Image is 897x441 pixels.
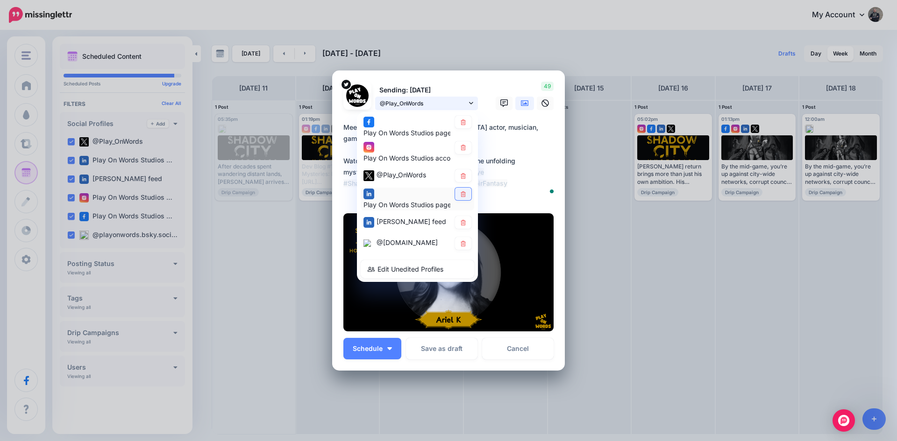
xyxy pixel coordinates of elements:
span: @Play_OnWords [380,98,467,108]
span: [PERSON_NAME] feed [377,217,446,225]
p: Sending: [DATE] [375,85,478,96]
img: twitter-square.png [363,170,374,181]
span: Play On Words Studios page [363,201,451,209]
textarea: To enrich screen reader interactions, please activate Accessibility in Grammarly extension settings [343,122,558,200]
img: linkedin-square.png [363,217,374,228]
span: 49 [541,82,554,91]
span: Play On Words Studios page [363,128,451,136]
a: Cancel [482,338,554,359]
a: Edit Unedited Profiles [361,260,474,278]
span: @[DOMAIN_NAME] [377,238,438,246]
div: Open Intercom Messenger [833,409,855,432]
span: Schedule [353,345,383,352]
img: T8PS01EVT02462TGJF3VT4XNW3DHQGUM.png [343,213,554,331]
img: bluesky-square.png [363,239,371,247]
span: @Play_OnWords [377,171,426,179]
button: Schedule [343,338,401,359]
img: arrow-down-white.png [387,347,392,350]
img: instagram-square.png [363,142,374,153]
img: linkedin-square.png [363,189,374,199]
a: @Play_OnWords [375,97,478,110]
img: uJpiX5Zv-88255.jpg [346,84,369,107]
button: Save as draft [406,338,477,359]
img: facebook-square.png [363,116,374,127]
span: Play On Words Studios account [363,154,460,162]
div: Meet : an [DEMOGRAPHIC_DATA] actor, musician, gamer, and bona fide super-geek. Watch as they brin... [343,122,558,189]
